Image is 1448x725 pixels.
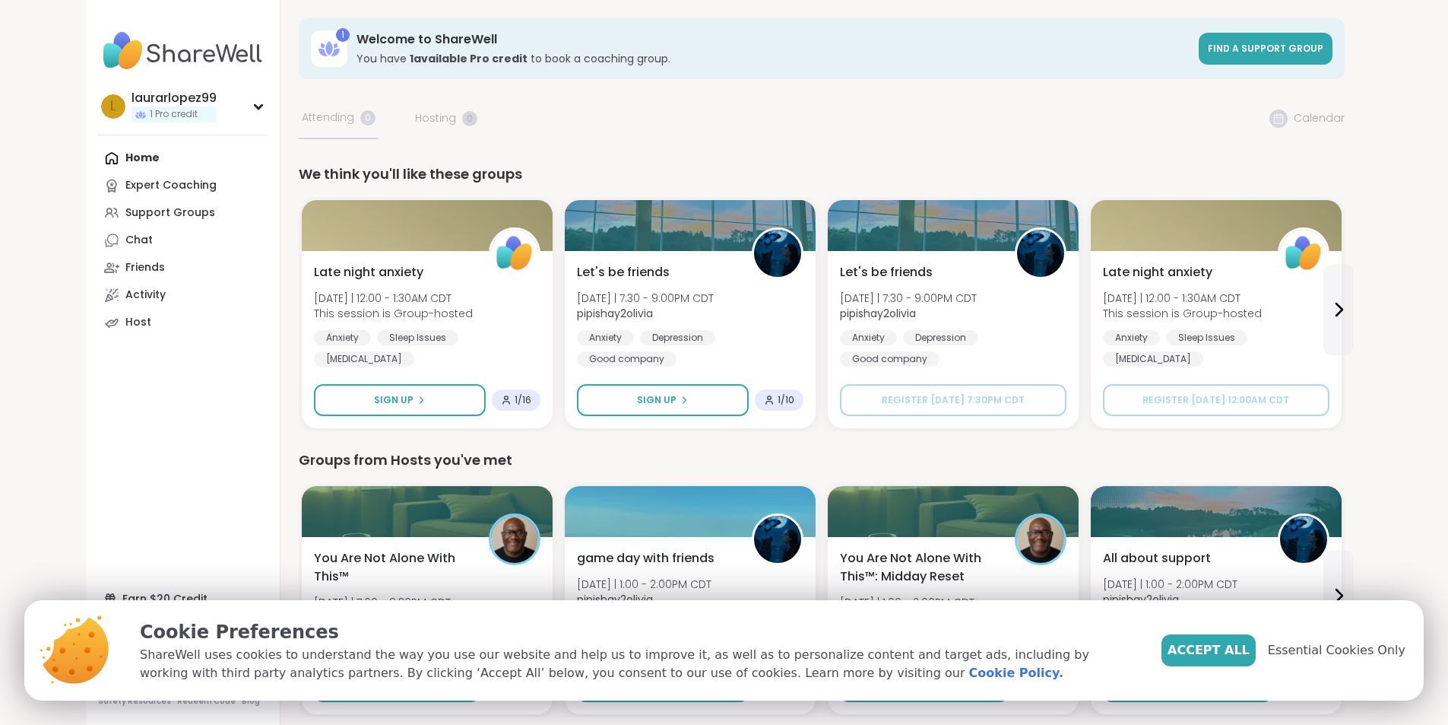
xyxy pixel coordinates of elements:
[840,595,974,610] span: [DATE] | 1:00 - 2:00PM CDT
[491,230,538,277] img: ShareWell
[140,646,1137,682] p: ShareWell uses cookies to understand the way you use our website and help us to improve it, as we...
[98,172,268,199] a: Expert Coaching
[778,394,794,406] span: 1 / 10
[903,330,978,345] div: Depression
[98,696,171,707] a: Safety Resources
[336,28,350,42] div: 1
[1103,592,1179,607] b: pipishay2olivia
[125,260,165,275] div: Friends
[1103,330,1160,345] div: Anxiety
[1168,641,1250,660] span: Accept All
[1103,384,1329,416] button: Register [DATE] 12:00AM CDT
[1103,306,1262,321] span: This session is Group-hosted
[299,450,1345,471] div: Groups from Hosts you've met
[150,108,198,121] span: 1 Pro credit
[1166,330,1247,345] div: Sleep Issues
[98,199,268,227] a: Support Groups
[356,51,1190,66] h3: You have to book a coaching group.
[356,31,1190,48] h3: Welcome to ShareWell
[314,549,472,586] span: You Are Not Alone With This™
[125,288,166,303] div: Activity
[314,384,486,416] button: Sign Up
[1103,549,1211,568] span: All about support
[314,351,414,367] div: [MEDICAL_DATA]
[840,549,998,586] span: You Are Not Alone With This™: Midday Reset
[131,90,217,107] div: laurarlopez99
[314,330,371,345] div: Anxiety
[410,51,528,66] b: 1 available Pro credit
[1268,641,1405,660] span: Essential Cookies Only
[314,291,473,306] span: [DATE] | 12:00 - 1:30AM CDT
[125,315,151,330] div: Host
[140,618,1137,646] p: Cookie Preferences
[299,164,1345,185] div: We think you'll like these groups
[754,230,801,277] img: pipishay2olivia
[1103,263,1212,281] span: Late night anxiety
[377,330,458,345] div: Sleep Issues
[1280,516,1327,563] img: pipishay2olivia
[577,592,653,607] b: pipishay2olivia
[577,577,711,592] span: [DATE] | 1:00 - 2:00PM CDT
[98,585,268,612] div: Earn $20 Credit
[882,393,1025,406] span: Register [DATE] 7:30PM CDT
[110,97,116,116] span: l
[314,595,451,610] span: [DATE] | 7:00 - 8:30PM CDT
[1142,393,1289,406] span: Register [DATE] 12:00AM CDT
[491,516,538,563] img: JonathanListens
[242,696,260,707] a: Blog
[1017,516,1064,563] img: JonathanListens
[314,306,473,321] span: This session is Group-hosted
[1103,351,1203,367] div: [MEDICAL_DATA]
[1161,634,1256,666] button: Accept All
[98,309,268,336] a: Host
[577,549,714,568] span: game day with friends
[754,516,801,563] img: pipishay2olivia
[1280,230,1327,277] img: ShareWell
[98,24,268,78] img: ShareWell Nav Logo
[637,393,676,407] span: Sign Up
[840,351,939,367] div: Good company
[125,205,215,221] div: Support Groups
[577,263,670,281] span: Let's be friends
[374,393,413,407] span: Sign Up
[969,664,1063,682] a: Cookie Policy.
[515,394,531,406] span: 1 / 16
[840,291,977,306] span: [DATE] | 7:30 - 9:00PM CDT
[577,351,676,367] div: Good company
[577,306,653,321] b: pipishay2olivia
[840,384,1066,416] button: Register [DATE] 7:30PM CDT
[98,281,268,309] a: Activity
[840,263,933,281] span: Let's be friends
[577,384,749,416] button: Sign Up
[1103,291,1262,306] span: [DATE] | 12:00 - 1:30AM CDT
[1208,42,1323,55] span: Find a support group
[840,306,916,321] b: pipishay2olivia
[640,330,715,345] div: Depression
[98,227,268,254] a: Chat
[177,696,236,707] a: Redeem Code
[98,254,268,281] a: Friends
[840,330,897,345] div: Anxiety
[125,233,153,248] div: Chat
[577,291,714,306] span: [DATE] | 7:30 - 9:00PM CDT
[1017,230,1064,277] img: pipishay2olivia
[577,330,634,345] div: Anxiety
[125,178,217,193] div: Expert Coaching
[1199,33,1332,65] a: Find a support group
[1103,577,1237,592] span: [DATE] | 1:00 - 2:00PM CDT
[314,263,423,281] span: Late night anxiety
